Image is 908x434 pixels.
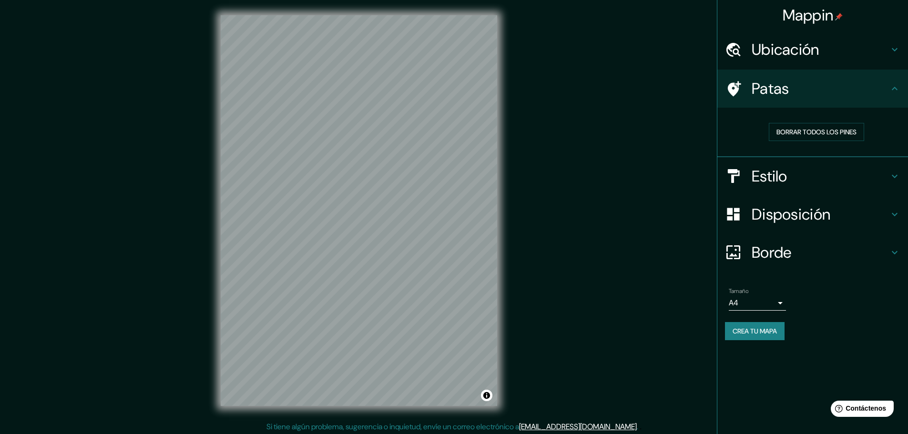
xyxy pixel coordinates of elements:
font: . [637,422,638,432]
div: Ubicación [717,30,908,69]
iframe: Lanzador de widgets de ayuda [823,397,898,424]
a: [EMAIL_ADDRESS][DOMAIN_NAME] [519,422,637,432]
button: Activar o desactivar atribución [481,390,492,401]
font: Disposición [752,204,830,224]
font: Borde [752,242,792,262]
font: Borrar todos los pines [776,128,857,136]
button: Borrar todos los pines [769,123,864,141]
div: Estilo [717,157,908,195]
font: Ubicación [752,40,819,60]
font: Si tiene algún problema, sugerencia o inquietud, envíe un correo electrónico a [266,422,519,432]
img: pin-icon.png [835,13,843,20]
div: Disposición [717,195,908,233]
button: Crea tu mapa [725,322,785,340]
div: Patas [717,70,908,108]
font: . [638,421,640,432]
font: A4 [729,298,738,308]
font: Mappin [783,5,834,25]
font: . [640,421,642,432]
div: Borde [717,233,908,272]
div: A4 [729,295,786,311]
font: Patas [752,79,789,99]
font: Tamaño [729,287,748,295]
font: Crea tu mapa [733,327,777,335]
font: Estilo [752,166,787,186]
canvas: Mapa [221,15,497,406]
